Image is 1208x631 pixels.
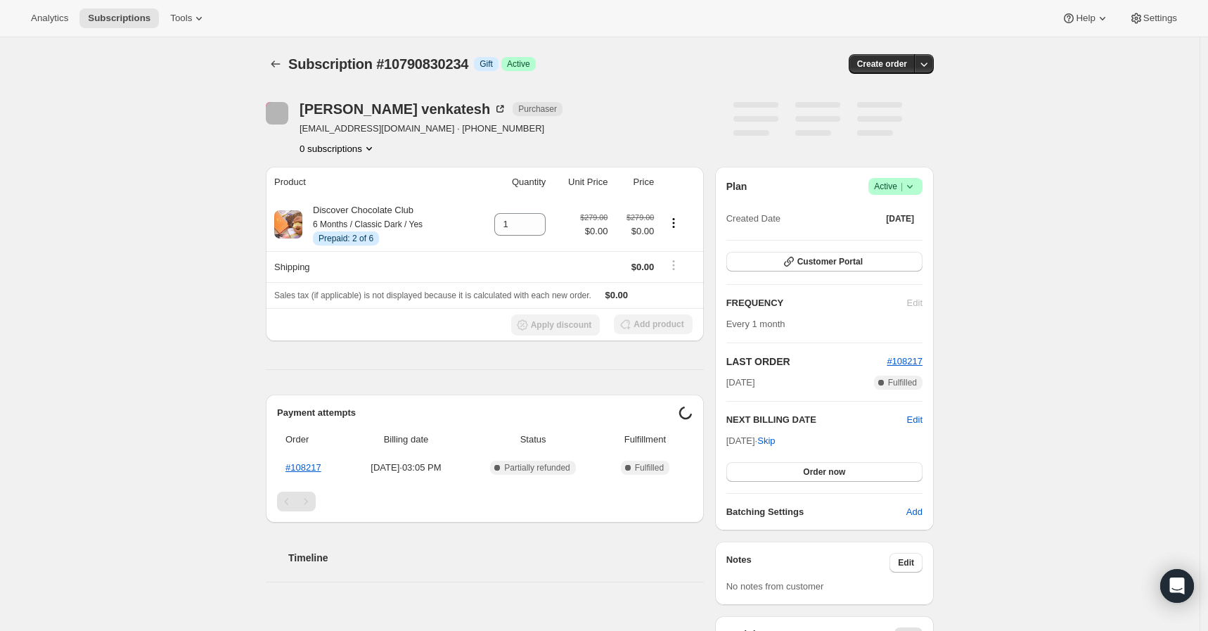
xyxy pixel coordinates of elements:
button: #108217 [887,355,923,369]
span: Partially refunded [504,462,570,473]
span: Help [1076,13,1095,24]
small: 6 Months / Classic Dark / Yes [313,219,423,229]
button: Order now [726,462,923,482]
nav: Pagination [277,492,693,511]
h2: Timeline [288,551,704,565]
div: Discover Chocolate Club [302,203,423,246]
button: Edit [889,553,923,573]
button: Add [898,501,931,523]
span: Gift [480,58,493,70]
span: Create order [857,58,907,70]
h3: Notes [726,553,890,573]
span: Karthik venkatesh [266,102,288,125]
small: $279.00 [580,213,608,222]
th: Price [612,167,658,198]
span: $0.00 [580,224,608,238]
button: Subscriptions [266,54,285,74]
h2: LAST ORDER [726,355,887,369]
button: Skip [749,430,783,452]
a: #108217 [887,356,923,367]
span: Fulfillment [606,433,684,447]
h2: FREQUENCY [726,296,907,310]
span: Active [874,179,917,193]
button: Edit [907,413,923,427]
span: | [901,181,903,192]
h6: Batching Settings [726,505,906,519]
button: Settings [1121,8,1185,28]
span: Edit [898,557,914,568]
button: Customer Portal [726,252,923,272]
span: No notes from customer [726,581,824,592]
img: product img [274,210,302,238]
span: [DATE] [726,376,755,390]
h2: NEXT BILLING DATE [726,413,907,427]
button: Create order [849,54,915,74]
span: Created Date [726,212,780,226]
th: Unit Price [550,167,612,198]
span: Fulfilled [888,377,917,388]
span: Subscription #10790830234 [288,56,468,72]
button: Subscriptions [79,8,159,28]
button: Product actions [662,215,685,231]
div: Open Intercom Messenger [1160,569,1194,603]
span: Add [906,505,923,519]
span: $0.00 [631,262,655,272]
span: Skip [757,434,775,448]
h2: Payment attempts [277,406,679,420]
button: Tools [162,8,214,28]
span: Purchaser [518,103,557,115]
span: [DATE] [886,213,914,224]
span: [EMAIL_ADDRESS][DOMAIN_NAME] · [PHONE_NUMBER] [300,122,563,136]
span: Settings [1143,13,1177,24]
span: $0.00 [616,224,654,238]
th: Shipping [266,251,473,282]
span: Tools [170,13,192,24]
button: Analytics [23,8,77,28]
h2: Plan [726,179,747,193]
span: Analytics [31,13,68,24]
span: Billing date [352,433,460,447]
a: #108217 [285,462,321,473]
span: [DATE] · [726,435,776,446]
th: Quantity [473,167,550,198]
span: Status [468,433,598,447]
th: Order [277,424,348,455]
button: [DATE] [878,209,923,229]
span: Order now [803,466,845,478]
span: [DATE] · 03:05 PM [352,461,460,475]
span: Fulfilled [635,462,664,473]
span: Active [507,58,530,70]
button: Help [1053,8,1117,28]
span: $0.00 [605,290,629,300]
span: Customer Portal [797,256,863,267]
button: Shipping actions [662,257,685,273]
div: [PERSON_NAME] venkatesh [300,102,507,116]
span: Subscriptions [88,13,150,24]
span: Sales tax (if applicable) is not displayed because it is calculated with each new order. [274,291,591,300]
span: Every 1 month [726,319,785,329]
th: Product [266,167,473,198]
span: Prepaid: 2 of 6 [319,233,373,244]
button: Product actions [300,141,376,155]
small: $279.00 [627,213,654,222]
